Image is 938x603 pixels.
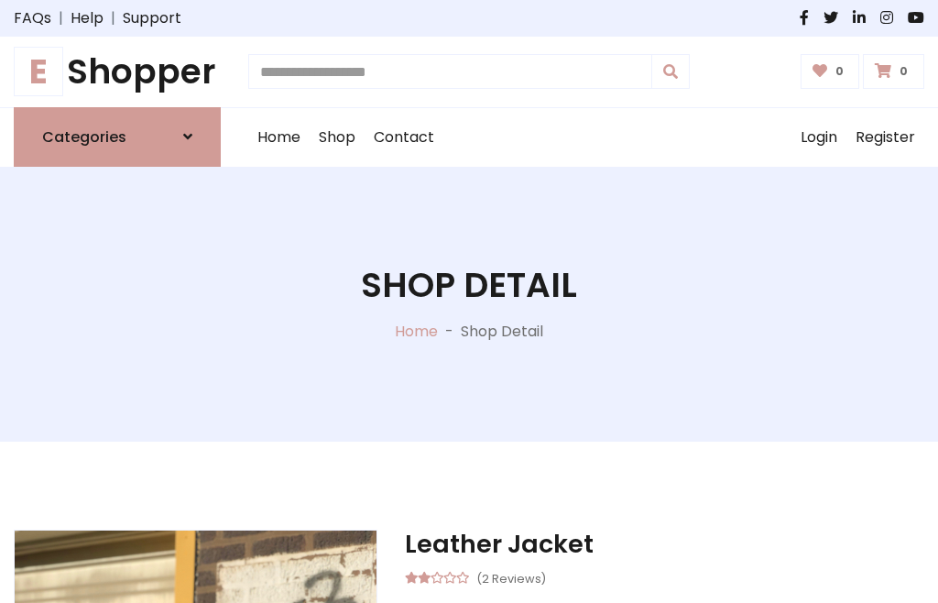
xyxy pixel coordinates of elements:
[123,7,181,29] a: Support
[438,321,461,343] p: -
[365,108,443,167] a: Contact
[104,7,123,29] span: |
[14,51,221,93] h1: Shopper
[461,321,543,343] p: Shop Detail
[791,108,846,167] a: Login
[801,54,860,89] a: 0
[71,7,104,29] a: Help
[51,7,71,29] span: |
[405,530,924,559] h3: Leather Jacket
[395,321,438,342] a: Home
[310,108,365,167] a: Shop
[361,265,577,306] h1: Shop Detail
[476,566,546,588] small: (2 Reviews)
[831,63,848,80] span: 0
[248,108,310,167] a: Home
[14,51,221,93] a: EShopper
[42,128,126,146] h6: Categories
[895,63,912,80] span: 0
[846,108,924,167] a: Register
[14,47,63,96] span: E
[14,7,51,29] a: FAQs
[863,54,924,89] a: 0
[14,107,221,167] a: Categories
